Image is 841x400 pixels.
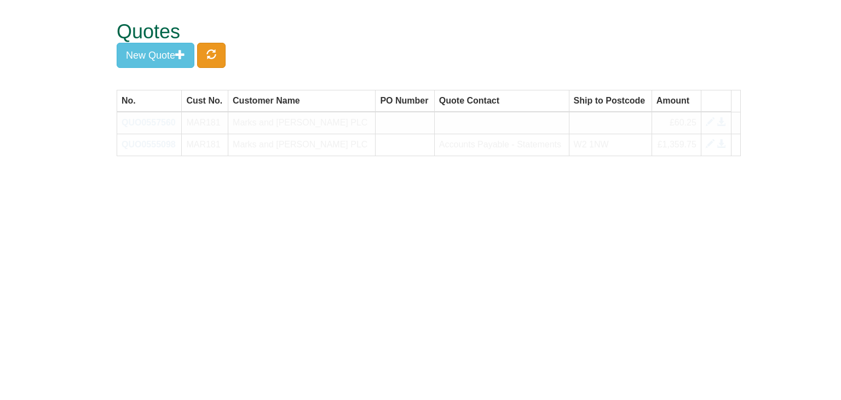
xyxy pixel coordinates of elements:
th: Amount [652,90,701,112]
td: Marks and [PERSON_NAME] PLC [228,112,376,134]
th: Customer Name [228,90,376,112]
td: £60.25 [652,112,701,134]
th: No. [117,90,182,112]
td: MAR181 [182,112,228,134]
h1: Quotes [117,21,700,43]
a: QUO0557560 [122,118,176,127]
td: £1,359.75 [652,134,701,156]
th: Ship to Postcode [569,90,652,112]
th: PO Number [376,90,434,112]
td: Marks and [PERSON_NAME] PLC [228,134,376,156]
button: New Quote [117,43,194,68]
td: Accounts Payable - Statements [434,134,569,156]
td: MAR181 [182,134,228,156]
td: W2 1NW [569,134,652,156]
th: Cust No. [182,90,228,112]
th: Quote Contact [434,90,569,112]
a: QUO0555098 [122,140,176,149]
